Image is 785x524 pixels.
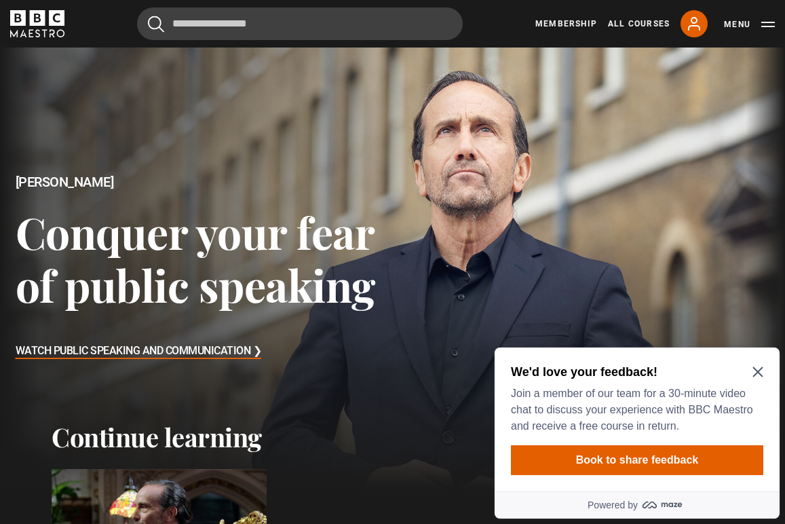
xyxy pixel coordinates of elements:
button: Toggle navigation [724,18,775,31]
div: Optional study invitation [5,5,290,176]
h2: [PERSON_NAME] [16,174,393,190]
a: Powered by maze [5,149,290,176]
a: Membership [535,18,597,30]
button: Submit the search query [148,16,164,33]
button: Close Maze Prompt [263,24,274,35]
svg: BBC Maestro [10,10,64,37]
h2: Continue learning [52,422,733,453]
p: Join a member of our team for a 30-minute video chat to discuss your experience with BBC Maestro ... [22,43,269,92]
button: Book to share feedback [22,103,274,133]
input: Search [137,7,463,40]
h3: Watch Public Speaking and Communication ❯ [16,341,262,362]
a: All Courses [608,18,670,30]
h2: We'd love your feedback! [22,22,269,38]
h3: Conquer your fear of public speaking [16,206,393,311]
